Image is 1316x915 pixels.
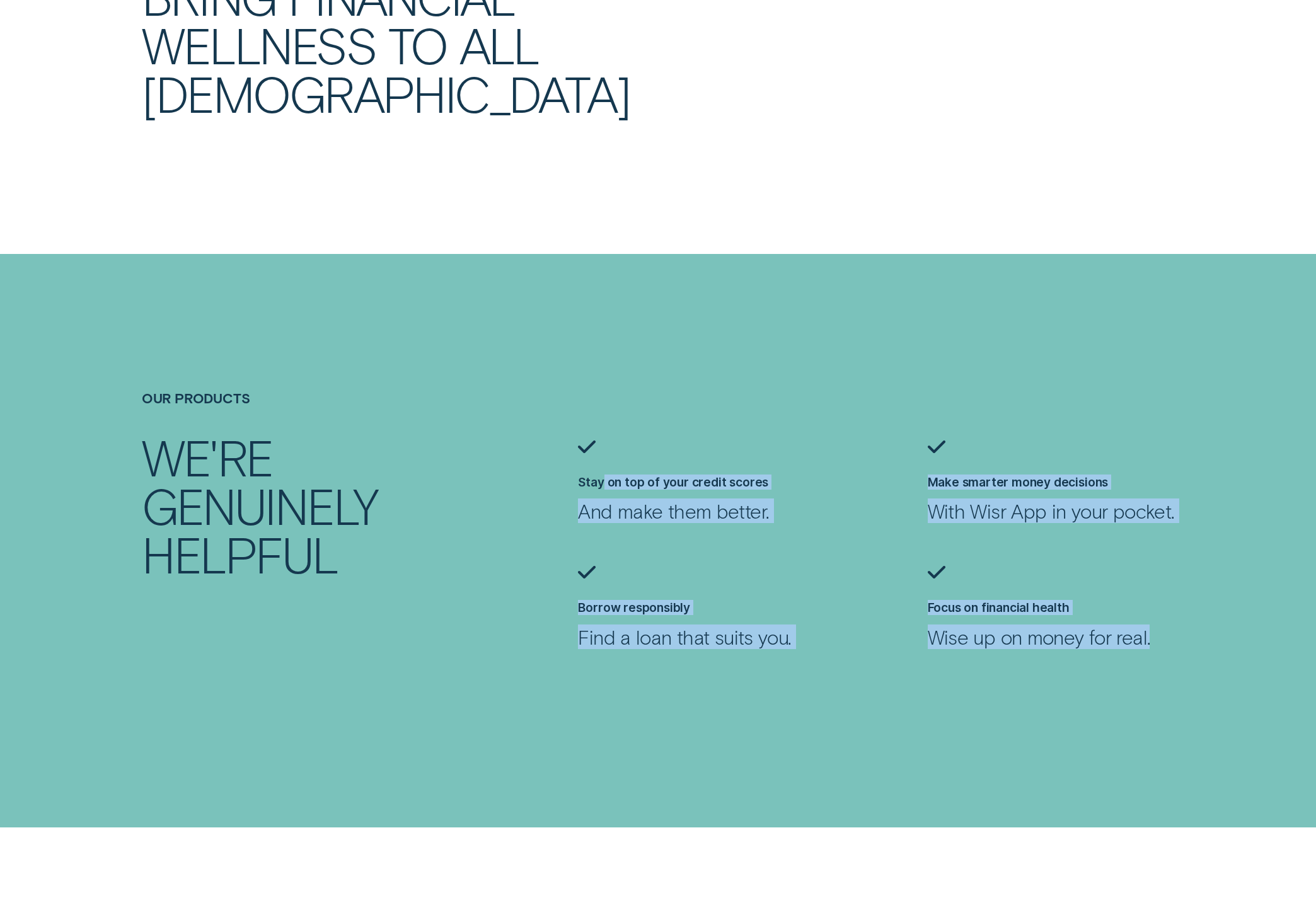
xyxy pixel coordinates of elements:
[578,624,825,649] p: Find a loan that suits you.
[928,600,1070,615] label: Focus on financial health
[578,498,825,523] p: And make them better.
[928,498,1175,523] p: With Wisr App in your pocket.
[142,433,441,578] h2: We're genuinely helpful
[928,475,1109,490] label: Make smarter money decisions
[578,475,768,490] label: Stay on top of your credit scores
[578,600,690,615] label: Borrow responsibly
[928,624,1175,649] p: Wise up on money for real.
[142,390,476,406] h4: Our products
